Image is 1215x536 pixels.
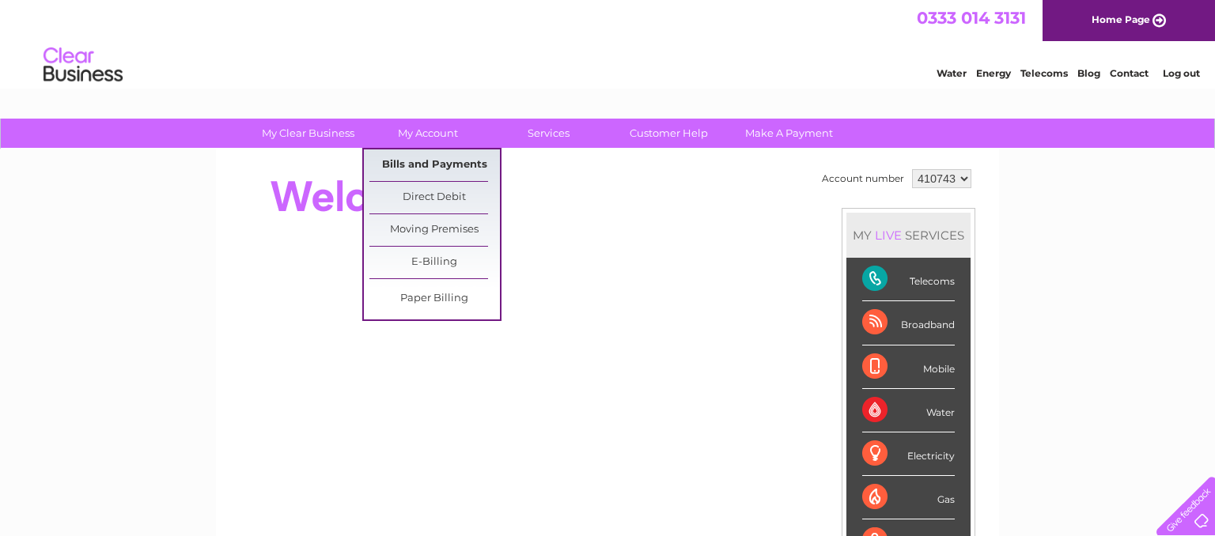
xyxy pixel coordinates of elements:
div: Clear Business is a trading name of Verastar Limited (registered in [GEOGRAPHIC_DATA] No. 3667643... [235,9,982,77]
a: Water [937,67,967,79]
a: Direct Debit [369,182,500,213]
div: Gas [862,476,955,519]
div: MY SERVICES [846,213,971,258]
a: Paper Billing [369,283,500,315]
div: Electricity [862,432,955,476]
a: E-Billing [369,247,500,278]
div: Telecoms [862,258,955,301]
a: Customer Help [604,119,734,148]
a: Services [483,119,614,148]
a: My Clear Business [243,119,373,148]
div: Water [862,389,955,432]
a: Log out [1163,67,1200,79]
a: Make A Payment [724,119,854,148]
a: Blog [1077,67,1100,79]
img: logo.png [43,41,123,89]
a: Bills and Payments [369,149,500,181]
a: Energy [976,67,1011,79]
div: Broadband [862,301,955,345]
a: Contact [1110,67,1149,79]
div: LIVE [872,228,905,243]
a: Moving Premises [369,214,500,246]
a: My Account [363,119,494,148]
a: Telecoms [1020,67,1068,79]
a: 0333 014 3131 [917,8,1026,28]
div: Mobile [862,345,955,389]
td: Account number [818,165,908,192]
